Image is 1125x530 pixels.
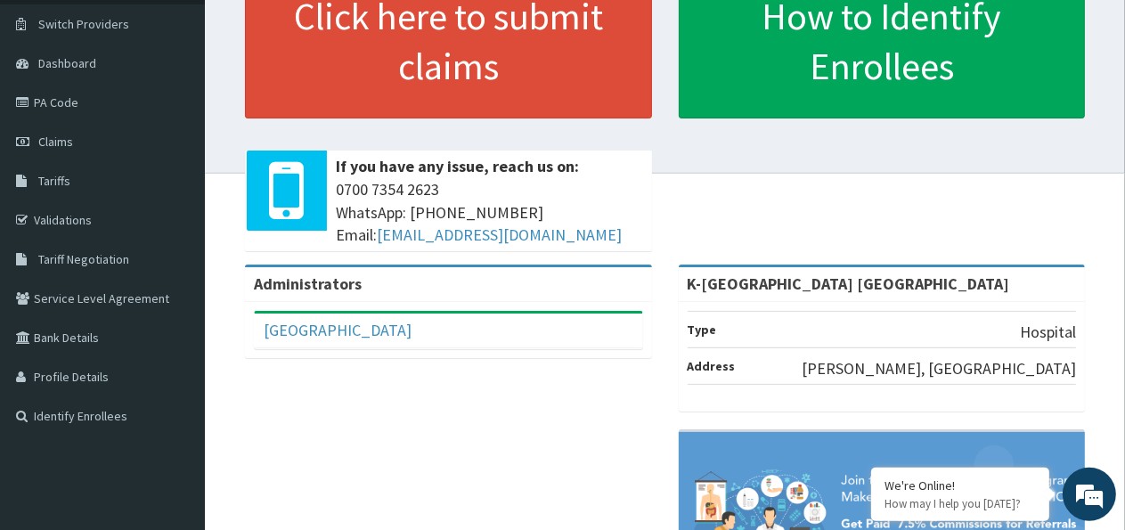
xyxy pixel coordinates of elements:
a: [GEOGRAPHIC_DATA] [264,320,412,340]
b: Administrators [254,273,362,294]
span: 0700 7354 2623 WhatsApp: [PHONE_NUMBER] Email: [336,178,643,247]
a: [EMAIL_ADDRESS][DOMAIN_NAME] [377,224,622,245]
span: Tariff Negotiation [38,251,129,267]
span: Dashboard [38,55,96,71]
strong: K-[GEOGRAPHIC_DATA] [GEOGRAPHIC_DATA] [688,273,1010,294]
span: Switch Providers [38,16,129,32]
span: Claims [38,134,73,150]
p: Hospital [1020,321,1076,344]
p: How may I help you today? [885,496,1036,511]
span: Tariffs [38,173,70,189]
p: [PERSON_NAME], [GEOGRAPHIC_DATA] [802,357,1076,380]
b: Address [688,358,736,374]
b: If you have any issue, reach us on: [336,156,579,176]
b: Type [688,322,717,338]
div: We're Online! [885,477,1036,493]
